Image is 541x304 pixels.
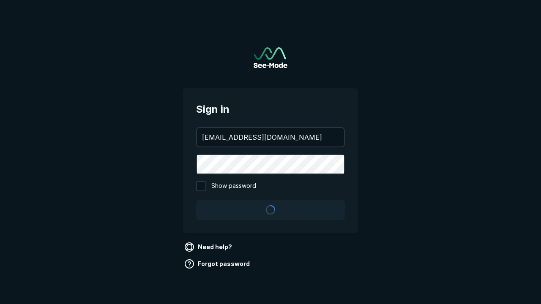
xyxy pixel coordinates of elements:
a: Need help? [183,240,235,254]
span: Show password [211,181,256,191]
span: Sign in [196,102,345,117]
a: Forgot password [183,257,253,271]
img: See-Mode Logo [254,47,287,68]
input: your@email.com [197,128,344,147]
a: Go to sign in [254,47,287,68]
